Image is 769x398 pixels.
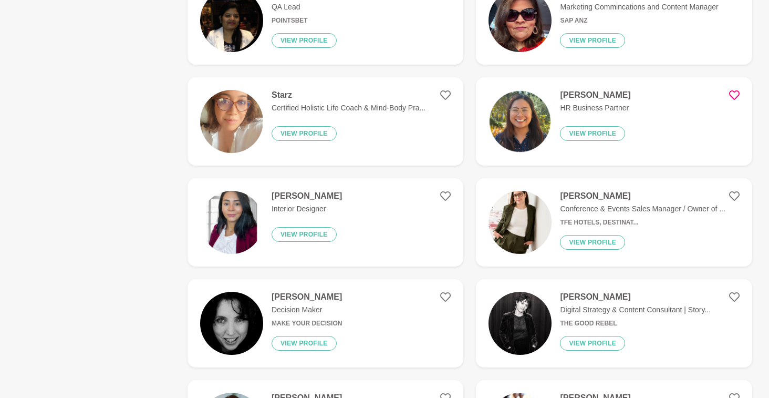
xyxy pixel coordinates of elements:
[272,336,337,351] button: View profile
[560,320,711,328] h6: The Good Rebel
[560,17,718,25] h6: SAP ANZ
[272,90,425,100] h4: Starz
[476,77,752,166] a: [PERSON_NAME]HR Business PartnerView profile
[489,191,552,254] img: 3292abb6b6b9ff2555762822cc13c8b2d8184f71-4672x7008.jpg
[560,90,630,100] h4: [PERSON_NAME]
[476,279,752,368] a: [PERSON_NAME]Digital Strategy & Content Consultant | Story...The Good RebelView profile
[560,126,625,141] button: View profile
[200,292,263,355] img: 443bca476f7facefe296c2c6ab68eb81e300ea47-400x400.jpg
[560,2,718,13] p: Marketing Commincations and Content Manager
[272,17,342,25] h6: Pointsbet
[560,292,711,302] h4: [PERSON_NAME]
[188,178,464,267] a: [PERSON_NAME]Interior DesignerView profile
[272,126,337,141] button: View profile
[560,191,725,201] h4: [PERSON_NAME]
[188,77,464,166] a: StarzCertified Holistic Life Coach & Mind-Body Pra...View profile
[272,103,425,114] p: Certified Holistic Life Coach & Mind-Body Pra...
[200,191,263,254] img: 672c9e0f5c28f94a877040268cd8e7ac1f2c7f14-1080x1350.png
[272,33,337,48] button: View profile
[560,203,725,215] p: Conference & Events Sales Manager / Owner of ...
[272,2,342,13] p: QA Lead
[560,33,625,48] button: View profile
[272,320,342,328] h6: Make Your Decision
[476,178,752,267] a: [PERSON_NAME]Conference & Events Sales Manager / Owner of ...TFE Hotels, Destinat...View profile
[489,292,552,355] img: 1044fa7e6122d2a8171cf257dcb819e56f039831-1170x656.jpg
[489,90,552,153] img: 231d6636be52241877ec7df6b9df3e537ea7a8ca-1080x1080.png
[560,219,725,227] h6: TFE Hotels, Destinat...
[560,235,625,250] button: View profile
[272,203,342,215] p: Interior Designer
[272,191,342,201] h4: [PERSON_NAME]
[560,304,711,315] p: Digital Strategy & Content Consultant | Story...
[560,103,630,114] p: HR Business Partner
[272,227,337,242] button: View profile
[272,304,342,315] p: Decision Maker
[560,336,625,351] button: View profile
[272,292,342,302] h4: [PERSON_NAME]
[200,90,263,153] img: ec11b24c0aac152775f8df71426d334388dc0d10-1080x1920.jpg
[188,279,464,368] a: [PERSON_NAME]Decision MakerMake Your DecisionView profile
